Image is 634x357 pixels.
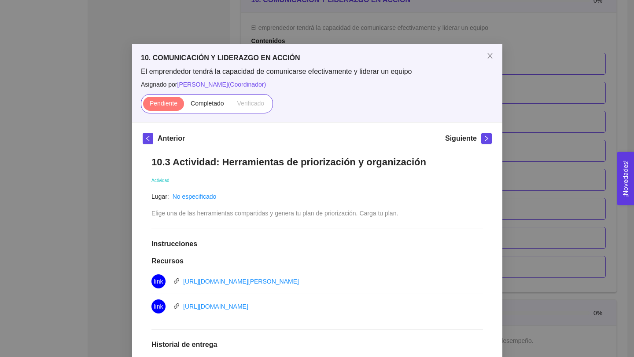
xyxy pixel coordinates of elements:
span: Completado [191,100,224,107]
h1: Historial de entrega [151,340,483,349]
h5: Anterior [158,133,185,144]
span: link [173,303,180,309]
span: right [482,135,491,142]
span: left [143,135,153,142]
span: [PERSON_NAME] ( Coordinador ) [177,81,266,88]
span: link [173,278,180,284]
a: [URL][DOMAIN_NAME][PERSON_NAME] [183,278,299,285]
span: El emprendedor tendrá la capacidad de comunicarse efectivamente y liderar un equipo [141,67,494,76]
h1: Recursos [151,257,483,266]
span: Asignado por [141,80,494,89]
button: Open Feedback Widget [617,152,634,205]
a: [URL][DOMAIN_NAME] [183,303,248,310]
button: left [143,133,153,144]
span: Actividad [151,178,170,183]
button: right [481,133,492,144]
span: close [487,52,494,59]
h1: Instrucciones [151,240,483,248]
span: link [154,274,163,288]
h5: Siguiente [445,133,476,144]
h5: 10. COMUNICACIÓN Y LIDERAZGO EN ACCIÓN [141,53,494,63]
span: Pendiente [149,100,177,107]
a: No especificado [172,193,216,200]
h1: 10.3 Actividad: Herramientas de priorización y organización [151,156,483,168]
article: Lugar: [151,192,169,201]
span: Elige una de las herramientas compartidas y genera tu plan de priorización. Carga tu plan. [151,210,398,217]
button: Close [478,44,502,69]
span: Verificado [237,100,264,107]
span: link [154,299,163,313]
